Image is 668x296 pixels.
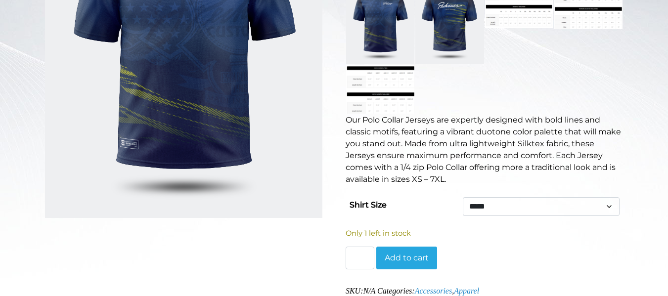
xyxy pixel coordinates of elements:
label: Shirt Size [350,197,387,213]
a: Apparel [454,287,479,295]
input: Product quantity [346,247,374,269]
span: SKU: [346,287,375,295]
a: Accessories [415,287,452,295]
span: Categories: , [377,287,479,295]
p: Only 1 left in stock [346,228,623,239]
p: Our Polo Collar Jerseys are expertly designed with bold lines and classic motifs, featuring a vib... [346,114,623,185]
button: Add to cart [376,247,437,269]
span: N/A [363,287,375,295]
